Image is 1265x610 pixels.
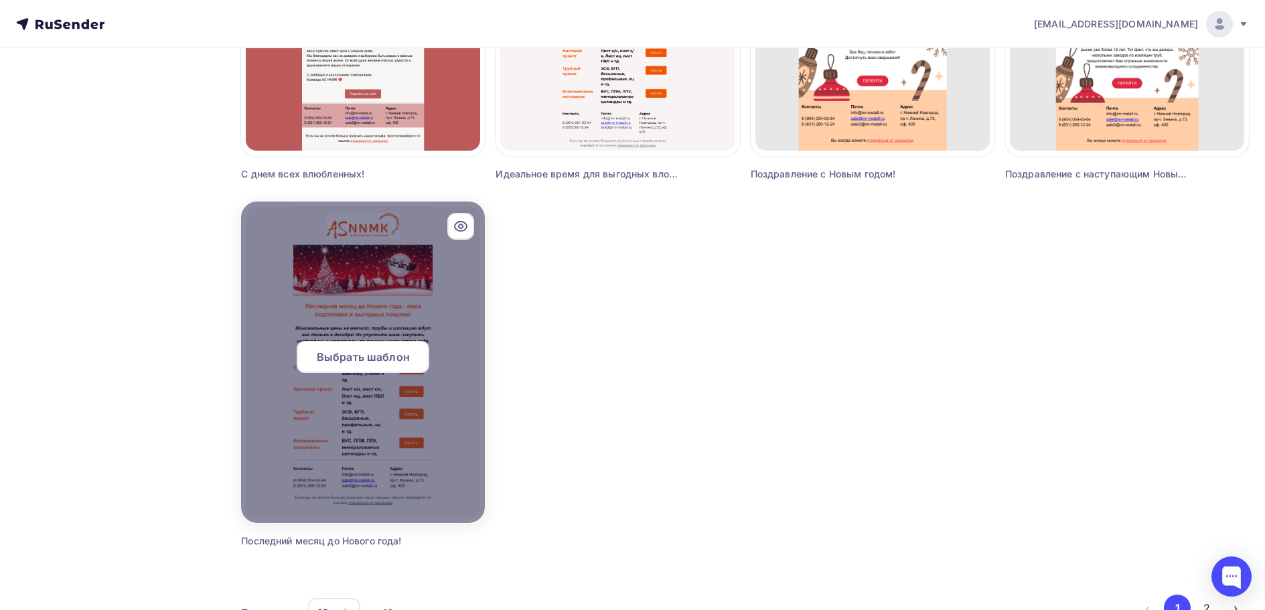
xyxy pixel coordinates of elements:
[241,167,424,181] div: С днем всех влюбленных!
[241,534,424,548] div: Последний месяц до Нового года!
[1034,11,1249,37] a: [EMAIL_ADDRESS][DOMAIN_NAME]
[1005,167,1188,181] div: Поздравление с наступающим Новым годом!
[317,349,410,365] span: Выбрать шаблон
[751,167,934,181] div: Поздравление с Новым годом!
[1034,17,1198,31] span: [EMAIL_ADDRESS][DOMAIN_NAME]
[496,167,678,181] div: Идеальное время для выгодных вложений!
